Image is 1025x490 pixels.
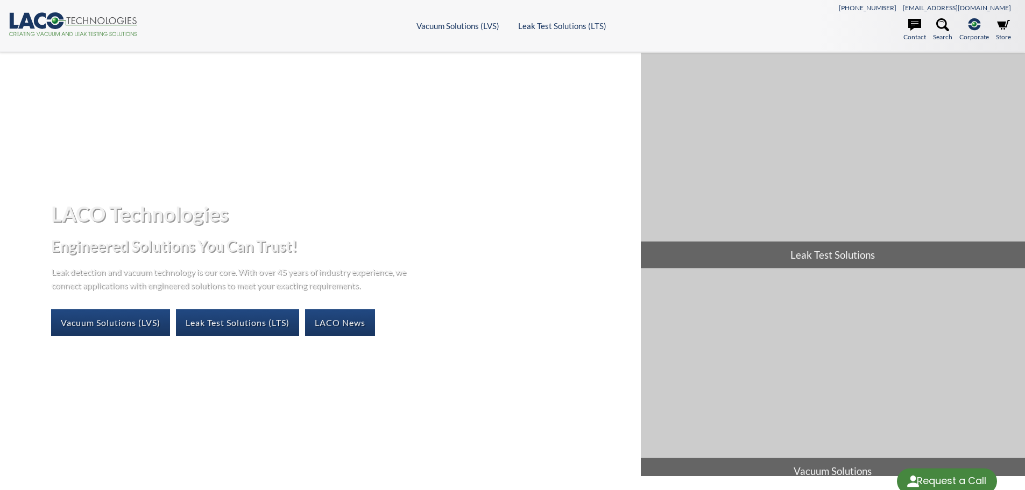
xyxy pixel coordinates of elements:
[996,18,1011,42] a: Store
[641,458,1025,485] span: Vacuum Solutions
[51,201,632,227] h1: LACO Technologies
[51,309,170,336] a: Vacuum Solutions (LVS)
[305,309,375,336] a: LACO News
[903,4,1011,12] a: [EMAIL_ADDRESS][DOMAIN_NAME]
[641,242,1025,268] span: Leak Test Solutions
[641,53,1025,268] a: Leak Test Solutions
[51,236,632,256] h2: Engineered Solutions You Can Trust!
[903,18,926,42] a: Contact
[904,473,922,490] img: round button
[839,4,896,12] a: [PHONE_NUMBER]
[416,21,499,31] a: Vacuum Solutions (LVS)
[51,265,412,292] p: Leak detection and vacuum technology is our core. With over 45 years of industry experience, we c...
[518,21,606,31] a: Leak Test Solutions (LTS)
[933,18,952,42] a: Search
[641,269,1025,485] a: Vacuum Solutions
[959,32,989,42] span: Corporate
[176,309,299,336] a: Leak Test Solutions (LTS)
